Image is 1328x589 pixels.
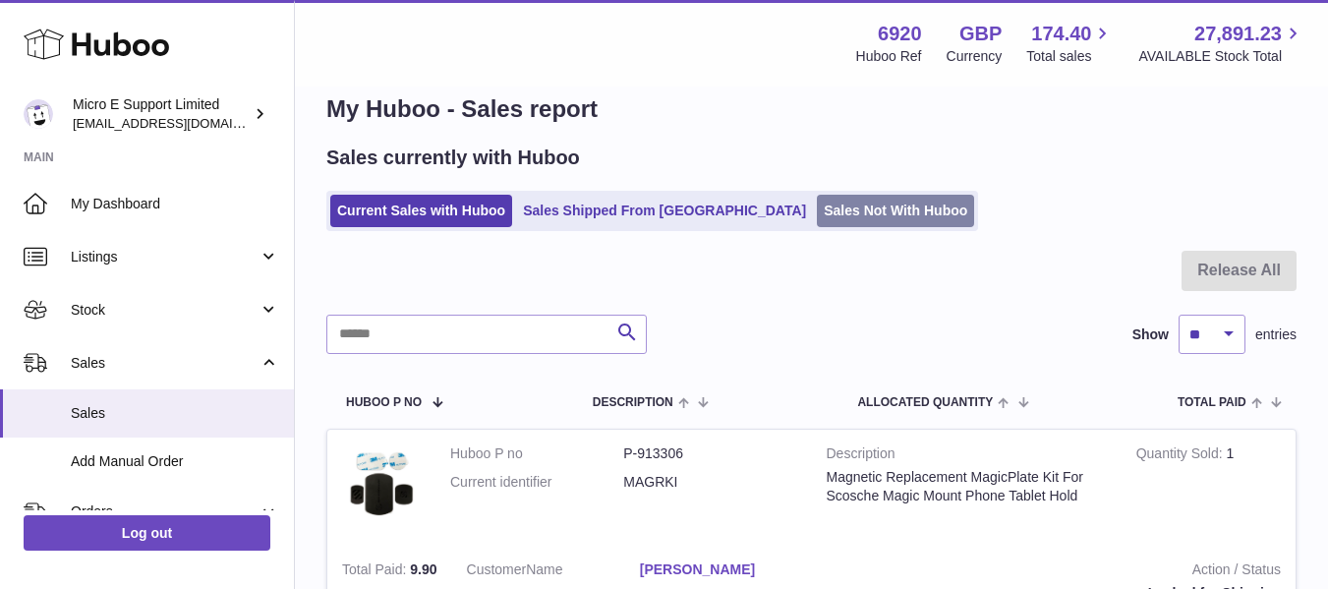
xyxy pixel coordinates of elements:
span: entries [1255,325,1297,344]
span: Customer [467,561,527,577]
dt: Current identifier [450,473,623,492]
span: Listings [71,248,259,266]
span: Sales [71,354,259,373]
strong: Quantity Sold [1136,445,1227,466]
span: AVAILABLE Stock Total [1138,47,1304,66]
span: [EMAIL_ADDRESS][DOMAIN_NAME] [73,115,289,131]
div: Huboo Ref [856,47,922,66]
a: [PERSON_NAME] [640,560,813,579]
span: Add Manual Order [71,452,279,471]
strong: Total Paid [342,561,410,582]
dd: MAGRKI [623,473,796,492]
a: 27,891.23 AVAILABLE Stock Total [1138,21,1304,66]
span: Sales [71,404,279,423]
span: 174.40 [1031,21,1091,47]
h2: Sales currently with Huboo [326,145,580,171]
label: Show [1132,325,1169,344]
span: Total sales [1026,47,1114,66]
a: Current Sales with Huboo [330,195,512,227]
span: Stock [71,301,259,320]
div: Currency [947,47,1003,66]
a: Sales Not With Huboo [817,195,974,227]
span: Total paid [1178,396,1246,409]
span: Description [593,396,673,409]
div: Magnetic Replacement MagicPlate Kit For Scosche Magic Mount Phone Tablet Hold [827,468,1107,505]
strong: Description [827,444,1107,468]
span: My Dashboard [71,195,279,213]
dd: P-913306 [623,444,796,463]
strong: Action / Status [842,560,1281,584]
span: ALLOCATED Quantity [857,396,993,409]
img: $_57.PNG [342,444,421,527]
dt: Huboo P no [450,444,623,463]
div: Micro E Support Limited [73,95,250,133]
h1: My Huboo - Sales report [326,93,1297,125]
span: Orders [71,502,259,521]
td: 1 [1122,430,1296,547]
strong: GBP [959,21,1002,47]
a: Log out [24,515,270,551]
a: Sales Shipped From [GEOGRAPHIC_DATA] [516,195,813,227]
span: Huboo P no [346,396,422,409]
span: 27,891.23 [1194,21,1282,47]
img: contact@micropcsupport.com [24,99,53,129]
strong: 6920 [878,21,922,47]
dt: Name [467,560,640,584]
span: 9.90 [410,561,436,577]
a: 174.40 Total sales [1026,21,1114,66]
